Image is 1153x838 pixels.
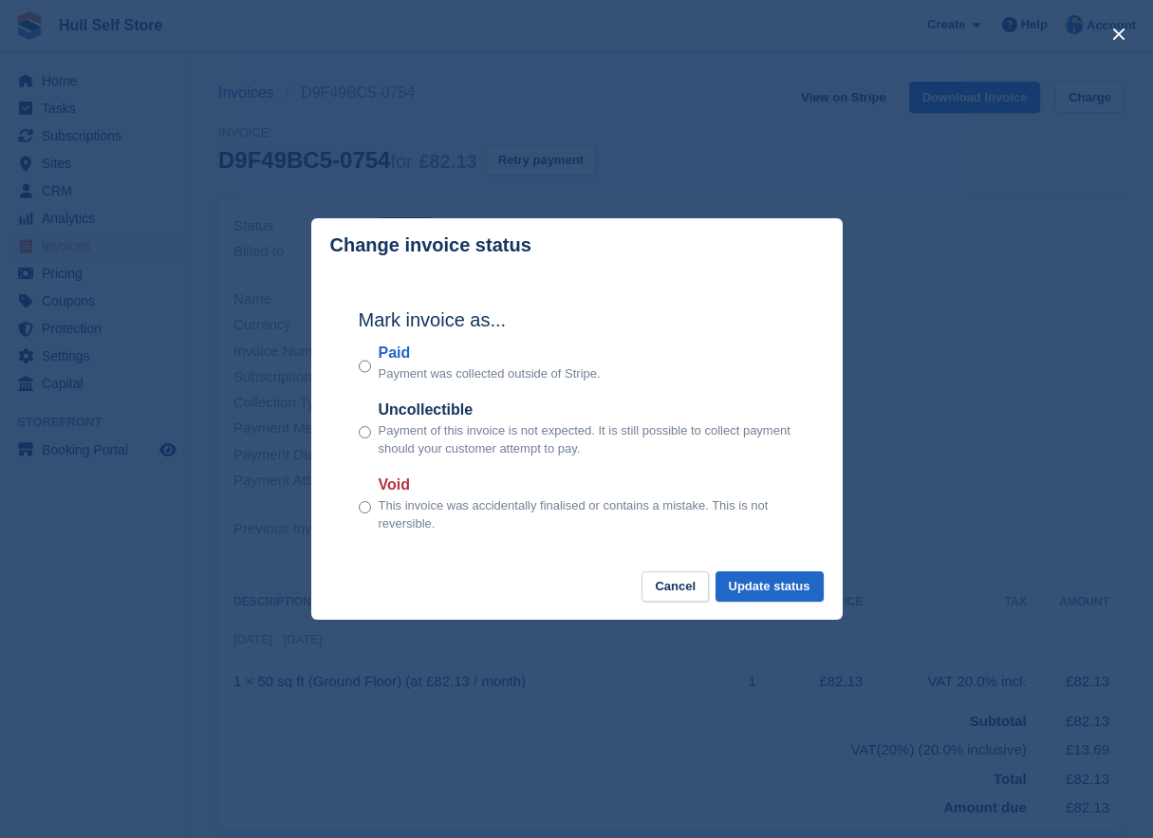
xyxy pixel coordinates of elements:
[379,399,795,421] label: Uncollectible
[1104,19,1134,49] button: close
[379,342,601,364] label: Paid
[379,421,795,458] p: Payment of this invoice is not expected. It is still possible to collect payment should your cust...
[379,364,601,383] p: Payment was collected outside of Stripe.
[379,474,795,496] label: Void
[379,496,795,533] p: This invoice was accidentally finalised or contains a mistake. This is not reversible.
[642,571,709,603] button: Cancel
[330,234,531,256] p: Change invoice status
[359,306,795,334] h2: Mark invoice as...
[716,571,824,603] button: Update status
